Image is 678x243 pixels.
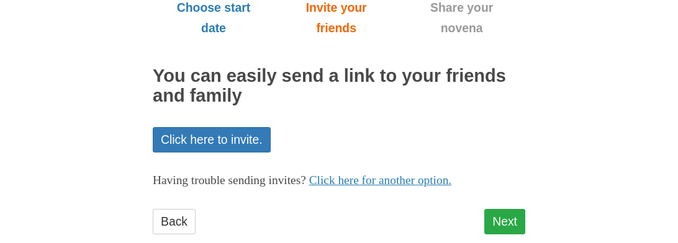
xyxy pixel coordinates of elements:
h2: You can easily send a link to your friends and family [153,66,525,106]
a: Back [153,209,196,234]
span: Having trouble sending invites? [153,174,306,187]
a: Click here for another option. [309,174,452,187]
a: Click here to invite. [153,127,271,152]
a: Next [484,209,525,234]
